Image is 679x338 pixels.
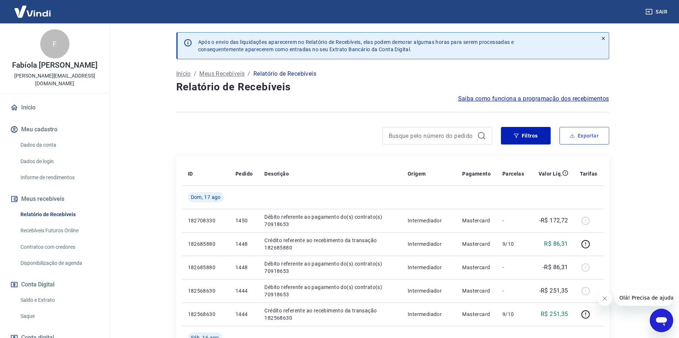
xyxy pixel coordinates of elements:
p: Intermediador [408,240,451,248]
iframe: Mensagem da empresa [615,290,673,306]
p: 1448 [235,264,253,271]
p: Mastercard [462,264,491,271]
a: Disponibilização de agenda [18,256,101,271]
p: 9/10 [502,240,524,248]
span: Olá! Precisa de ajuda? [4,5,61,11]
input: Busque pelo número do pedido [389,130,474,141]
p: 182685880 [188,240,224,248]
p: 1444 [235,287,253,294]
a: Início [9,99,101,116]
p: - [502,217,524,224]
iframe: Fechar mensagem [597,291,612,306]
p: / [194,70,196,78]
p: 9/10 [502,311,524,318]
a: Relatório de Recebíveis [18,207,101,222]
a: Saque [18,309,101,324]
p: Mastercard [462,217,491,224]
p: -R$ 251,35 [539,286,568,295]
a: Saldo e Extrato [18,293,101,308]
p: ID [188,170,193,177]
img: Vindi [9,0,56,23]
p: Intermediador [408,217,451,224]
a: Recebíveis Futuros Online [18,223,101,238]
p: Crédito referente ao recebimento da transação 182685880 [264,237,396,251]
p: Valor Líq. [539,170,562,177]
p: Mastercard [462,311,491,318]
p: 1450 [235,217,253,224]
p: Débito referente ao pagamento do(s) contrato(s) 70918653 [264,283,396,298]
a: Meus Recebíveis [199,70,245,78]
a: Dados de login [18,154,101,169]
div: F [40,29,69,59]
button: Exportar [559,127,609,144]
a: Dados da conta [18,138,101,153]
h4: Relatório de Recebíveis [176,80,609,94]
p: Pagamento [462,170,491,177]
button: Conta Digital [9,277,101,293]
p: / [248,70,250,78]
button: Filtros [501,127,551,144]
p: - [502,287,524,294]
button: Meu cadastro [9,121,101,138]
p: Débito referente ao pagamento do(s) contrato(s) 70918653 [264,260,396,275]
p: Fabíola [PERSON_NAME] [12,61,98,69]
iframe: Botão para abrir a janela de mensagens [650,309,673,332]
p: Mastercard [462,240,491,248]
p: Parcelas [502,170,524,177]
p: 182708330 [188,217,224,224]
button: Sair [644,5,670,19]
p: 182685880 [188,264,224,271]
p: Mastercard [462,287,491,294]
p: Intermediador [408,287,451,294]
p: 182568630 [188,287,224,294]
p: Intermediador [408,264,451,271]
p: Intermediador [408,311,451,318]
p: Pedido [235,170,253,177]
p: 1444 [235,311,253,318]
p: 182568630 [188,311,224,318]
p: Débito referente ao pagamento do(s) contrato(s) 70918653 [264,213,396,228]
p: Descrição [264,170,289,177]
p: Relatório de Recebíveis [253,70,316,78]
a: Contratos com credores [18,240,101,255]
span: Dom, 17 ago [191,194,221,201]
p: Tarifas [580,170,597,177]
p: -R$ 172,72 [539,216,568,225]
p: [PERSON_NAME][EMAIL_ADDRESS][DOMAIN_NAME] [6,72,103,87]
button: Meus recebíveis [9,191,101,207]
p: -R$ 86,31 [543,263,568,272]
p: R$ 86,31 [544,240,568,248]
p: R$ 251,35 [541,310,568,319]
a: Saiba como funciona a programação dos recebimentos [458,94,609,103]
p: - [502,264,524,271]
p: Origem [408,170,426,177]
p: 1448 [235,240,253,248]
p: Crédito referente ao recebimento da transação 182568630 [264,307,396,322]
a: Informe de rendimentos [18,170,101,185]
p: Após o envio das liquidações aparecerem no Relatório de Recebíveis, elas podem demorar algumas ho... [198,38,514,53]
a: Início [176,70,191,78]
